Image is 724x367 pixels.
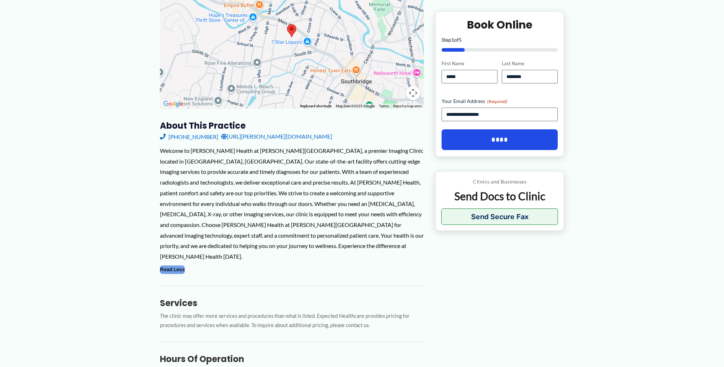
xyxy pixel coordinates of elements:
[160,120,424,131] h3: About this practice
[162,99,185,109] img: Google
[459,37,462,43] span: 5
[160,131,218,142] a: [PHONE_NUMBER]
[442,98,558,105] label: Your Email Address
[379,104,389,108] a: Terms (opens in new tab)
[160,145,424,262] div: Welcome to [PERSON_NAME] Health at [PERSON_NAME][GEOGRAPHIC_DATA], a premier Imaging Clinic locat...
[442,37,558,42] p: Step of
[451,37,454,43] span: 1
[160,353,424,365] h3: Hours of Operation
[221,131,332,142] a: [URL][PERSON_NAME][DOMAIN_NAME]
[442,60,498,67] label: First Name
[487,99,507,104] span: (Required)
[441,177,558,186] p: Clinics and Businesses
[160,265,185,274] button: Read Less
[393,104,422,108] a: Report a map error
[336,104,375,108] span: Map data ©2025 Google
[442,18,558,32] h2: Book Online
[160,311,424,331] p: The clinic may offer more services and procedures than what is listed. Expected Healthcare provid...
[300,104,332,109] button: Keyboard shortcuts
[502,60,558,67] label: Last Name
[441,189,558,203] p: Send Docs to Clinic
[406,86,420,100] button: Map camera controls
[441,208,558,225] button: Send Secure Fax
[162,99,185,109] a: Open this area in Google Maps (opens a new window)
[160,298,424,309] h3: Services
